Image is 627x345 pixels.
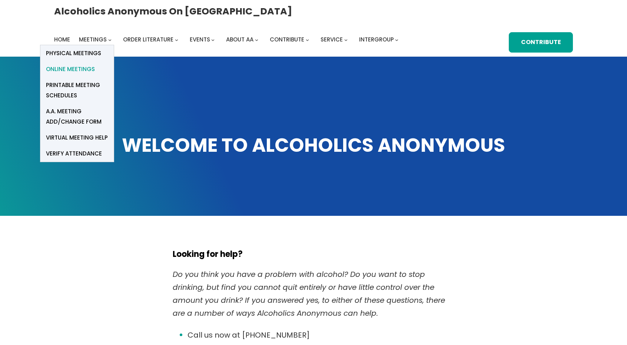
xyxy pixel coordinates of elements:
a: Meetings [79,34,107,45]
button: Meetings submenu [108,38,112,41]
h5: Looking for help? [173,249,454,259]
a: Alcoholics Anonymous on [GEOGRAPHIC_DATA] [54,3,292,20]
button: Service submenu [344,38,348,41]
a: Service [321,34,343,45]
span: A.A. Meeting Add/Change Form [46,106,108,127]
button: Order Literature submenu [175,38,178,41]
nav: Intergroup [54,34,401,45]
a: verify attendance [40,146,114,162]
button: About AA submenu [255,38,258,41]
a: Virtual Meeting Help [40,130,114,146]
span: Intergroup [359,36,394,43]
em: Do you think you have a problem with alcohol? Do you want to stop drinking, but find you cannot q... [173,269,445,318]
span: Printable Meeting Schedules [46,80,108,101]
span: Online Meetings [46,64,95,74]
span: About AA [226,36,253,43]
span: Virtual Meeting Help [46,133,108,143]
span: Meetings [79,36,107,43]
a: About AA [226,34,253,45]
span: Physical Meetings [46,48,101,58]
span: verify attendance [46,148,102,159]
button: Contribute submenu [306,38,309,41]
a: Events [190,34,210,45]
a: Home [54,34,70,45]
span: Order Literature [123,36,173,43]
a: Online Meetings [40,61,114,77]
h1: WELCOME TO ALCOHOLICS ANONYMOUS [54,133,573,158]
span: Contribute [270,36,304,43]
a: Contribute [270,34,304,45]
a: Intergroup [359,34,394,45]
button: Intergroup submenu [395,38,398,41]
a: Physical Meetings [40,45,114,61]
a: Contribute [509,32,573,53]
li: Call us now at [PHONE_NUMBER] [188,329,454,342]
span: Events [190,36,210,43]
span: Home [54,36,70,43]
a: Printable Meeting Schedules [40,77,114,104]
a: A.A. Meeting Add/Change Form [40,104,114,130]
button: Events submenu [211,38,215,41]
span: Service [321,36,343,43]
